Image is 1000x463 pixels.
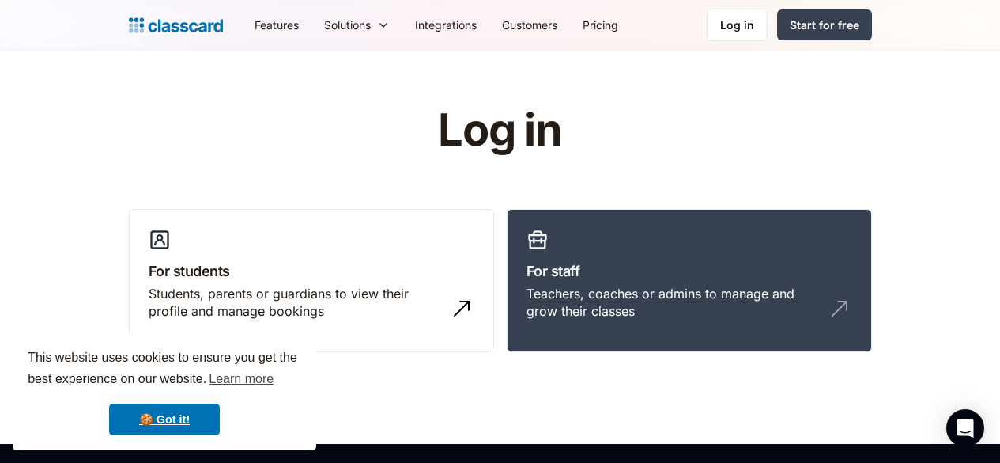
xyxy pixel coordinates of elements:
[946,409,984,447] div: Open Intercom Messenger
[720,17,754,33] div: Log in
[526,260,852,282] h3: For staff
[526,285,821,321] div: Teachers, coaches or admins to manage and grow their classes
[707,9,768,41] a: Log in
[249,106,751,155] h1: Log in
[206,367,276,391] a: learn more about cookies
[129,209,494,353] a: For studentsStudents, parents or guardians to view their profile and manage bookings
[129,14,223,36] a: home
[28,348,301,391] span: This website uses cookies to ensure you get the best experience on our website.
[507,209,872,353] a: For staffTeachers, coaches or admins to manage and grow their classes
[402,7,489,43] a: Integrations
[149,285,443,321] div: Students, parents or guardians to view their profile and manage bookings
[790,17,859,33] div: Start for free
[13,333,316,450] div: cookieconsent
[109,404,220,435] a: dismiss cookie message
[570,7,631,43] a: Pricing
[777,9,872,40] a: Start for free
[324,17,371,33] div: Solutions
[489,7,570,43] a: Customers
[149,260,474,282] h3: For students
[242,7,311,43] a: Features
[311,7,402,43] div: Solutions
